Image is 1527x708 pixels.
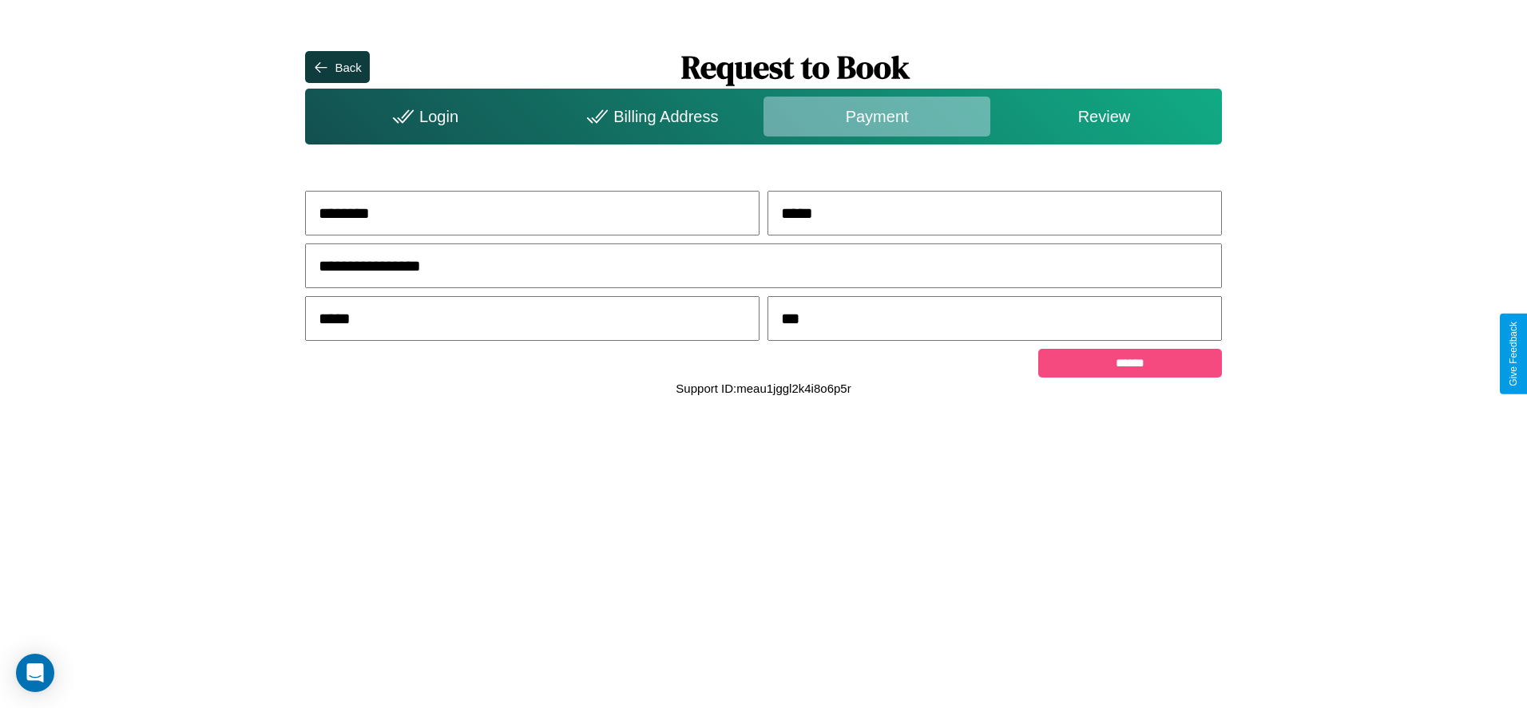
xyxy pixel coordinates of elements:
div: Billing Address [537,97,763,136]
div: Open Intercom Messenger [16,654,54,692]
div: Review [990,97,1217,136]
div: Back [335,61,361,74]
p: Support ID: meau1jggl2k4i8o6p5r [676,378,851,399]
h1: Request to Book [370,45,1222,89]
div: Give Feedback [1508,322,1519,386]
div: Payment [763,97,990,136]
button: Back [305,51,369,83]
div: Login [309,97,536,136]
